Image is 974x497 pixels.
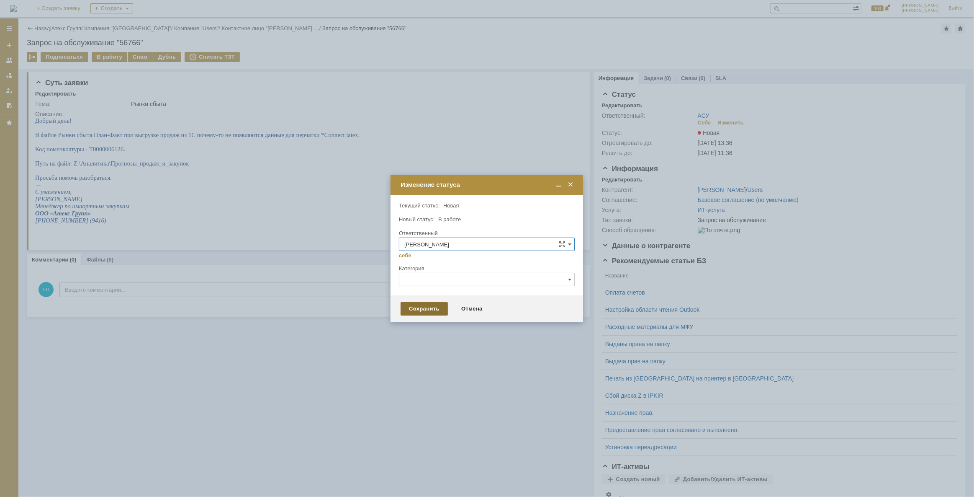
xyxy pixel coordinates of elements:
span: В работе [438,216,461,223]
span: Сложная форма [559,241,565,248]
div: Изменение статуса [401,181,575,189]
label: Текущий статус: [399,202,439,209]
label: Новый статус: [399,216,435,223]
div: Ответственный [399,230,573,236]
a: себе [399,252,411,259]
span: Свернуть (Ctrl + M) [555,181,563,189]
span: Закрыть [566,181,575,189]
span: Новая [443,202,459,209]
div: Категория [399,266,573,271]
